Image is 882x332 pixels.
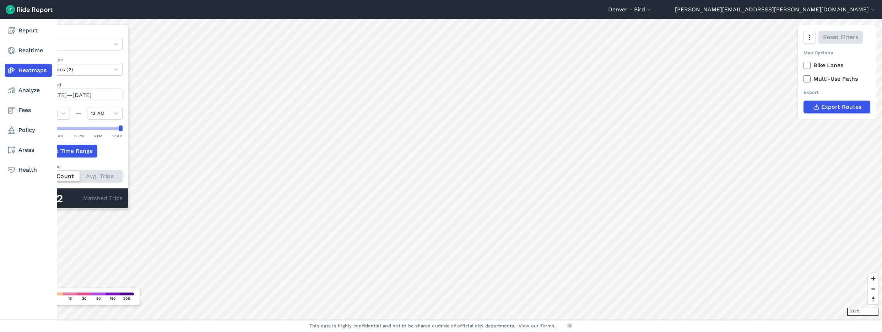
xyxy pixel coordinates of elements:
[34,31,123,38] label: Data Type
[803,75,870,83] label: Multi-Use Paths
[34,163,123,170] div: Count Type
[34,56,123,63] label: Vehicle Type
[847,308,878,316] div: 500 ft
[519,322,556,329] a: View our Terms.
[5,164,52,176] a: Health
[5,104,52,117] a: Fees
[5,124,52,136] a: Policy
[675,5,876,14] button: [PERSON_NAME][EMAIL_ADDRESS][PERSON_NAME][DOMAIN_NAME]
[74,133,84,139] div: 12 PM
[868,284,878,294] button: Zoom out
[112,133,123,139] div: 12 AM
[34,145,97,157] button: Add Time Range
[48,147,93,155] span: Add Time Range
[821,103,861,111] span: Export Routes
[5,64,52,77] a: Heatmaps
[5,144,52,156] a: Areas
[34,81,123,88] label: Data Period
[29,188,128,208] div: Matched Trips
[803,101,870,113] button: Export Routes
[5,44,52,57] a: Realtime
[823,33,858,42] span: Reset Filters
[868,294,878,304] button: Reset bearing to north
[803,89,870,96] div: Export
[70,109,87,118] div: —
[608,5,653,14] button: Denver - Bird
[803,49,870,56] div: Map Options
[34,194,83,203] div: 5,872
[23,19,882,319] canvas: Map
[803,61,870,70] label: Bike Lanes
[5,84,52,97] a: Analyze
[94,133,102,139] div: 6 PM
[55,133,64,139] div: 6 AM
[6,5,53,14] img: Ride Report
[34,89,123,101] button: [DATE]—[DATE]
[818,31,863,44] button: Reset Filters
[868,273,878,284] button: Zoom in
[48,92,92,98] span: [DATE]—[DATE]
[5,24,52,37] a: Report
